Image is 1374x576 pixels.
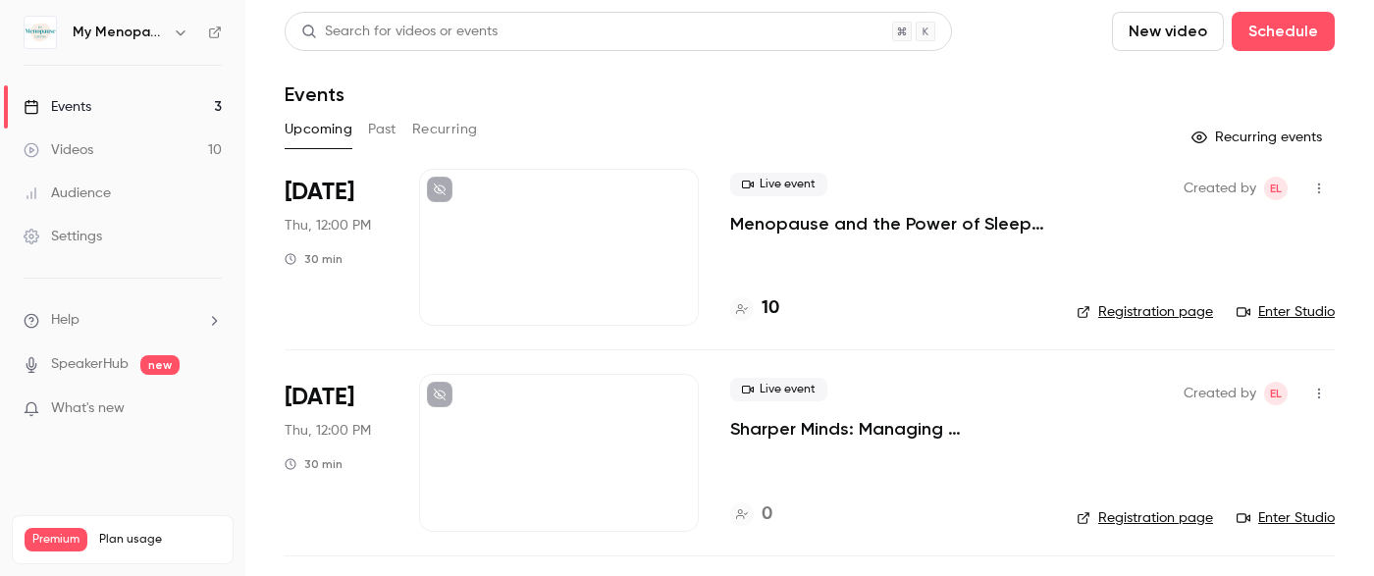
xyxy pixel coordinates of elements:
[1264,382,1288,405] span: Emma Lambourne
[1184,177,1256,200] span: Created by
[368,114,396,145] button: Past
[1077,508,1213,528] a: Registration page
[730,501,772,528] a: 0
[762,295,779,322] h4: 10
[285,177,354,208] span: [DATE]
[25,17,56,48] img: My Menopause Centre - Wellness Wisdom
[24,140,93,160] div: Videos
[51,310,79,331] span: Help
[1237,302,1335,322] a: Enter Studio
[285,169,388,326] div: Oct 30 Thu, 12:00 PM (Europe/London)
[730,173,827,196] span: Live event
[285,82,344,106] h1: Events
[99,532,221,548] span: Plan usage
[25,528,87,551] span: Premium
[730,295,779,322] a: 10
[301,22,498,42] div: Search for videos or events
[73,23,165,42] h6: My Menopause Centre - Wellness Wisdom
[24,97,91,117] div: Events
[285,421,371,441] span: Thu, 12:00 PM
[285,251,343,267] div: 30 min
[51,398,125,419] span: What's new
[1270,382,1282,405] span: EL
[1264,177,1288,200] span: Emma Lambourne
[24,183,111,203] div: Audience
[24,227,102,246] div: Settings
[285,382,354,413] span: [DATE]
[51,354,129,375] a: SpeakerHub
[730,212,1045,236] a: Menopause and the Power of Sleep - How Better Sleep Transforms Everything
[730,417,1045,441] a: Sharper Minds: Managing [MEDICAL_DATA] in the [MEDICAL_DATA] and Menopause
[285,456,343,472] div: 30 min
[762,501,772,528] h4: 0
[285,374,388,531] div: Nov 27 Thu, 12:00 PM (Europe/London)
[140,355,180,375] span: new
[1112,12,1224,51] button: New video
[1077,302,1213,322] a: Registration page
[24,310,222,331] li: help-dropdown-opener
[1184,382,1256,405] span: Created by
[1237,508,1335,528] a: Enter Studio
[198,400,222,418] iframe: Noticeable Trigger
[1270,177,1282,200] span: EL
[1232,12,1335,51] button: Schedule
[285,114,352,145] button: Upcoming
[1183,122,1335,153] button: Recurring events
[285,216,371,236] span: Thu, 12:00 PM
[412,114,478,145] button: Recurring
[730,378,827,401] span: Live event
